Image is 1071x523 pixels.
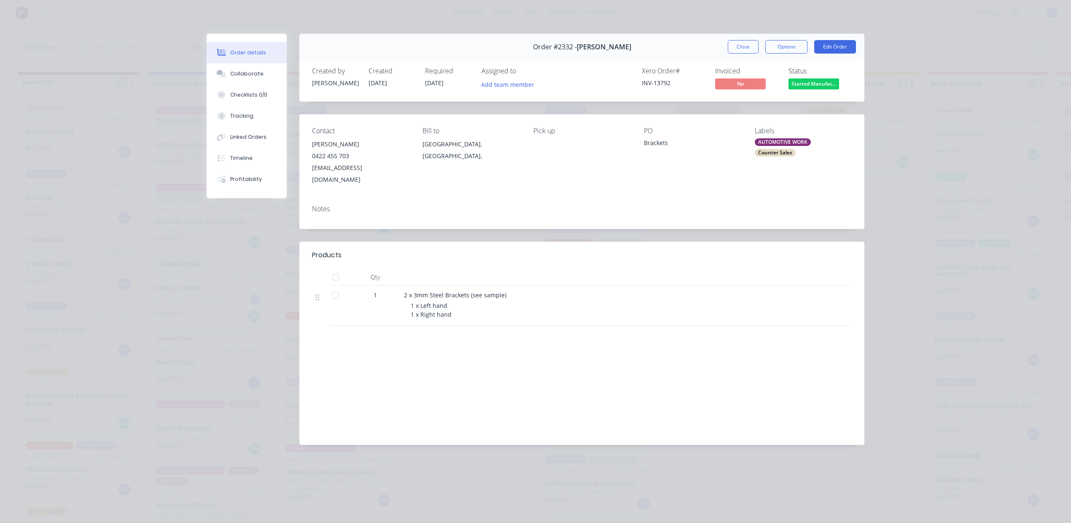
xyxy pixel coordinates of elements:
div: Created [369,67,415,75]
button: Edit Order [814,40,856,54]
span: 2 x 3mm Steel Brackets (see sample) [404,291,506,299]
div: Notes [312,205,852,213]
div: Assigned to [482,67,566,75]
div: Qty [350,269,401,286]
div: [GEOGRAPHIC_DATA], [GEOGRAPHIC_DATA], [422,138,519,162]
span: [DATE] [369,79,387,87]
span: 1 [374,291,377,299]
div: AUTOMOTIVE WORK [755,138,811,146]
button: Checklists 0/0 [207,84,287,105]
iframe: Intercom live chat [1042,494,1063,515]
button: Profitability [207,169,287,190]
div: Profitability [230,175,262,183]
span: Order #2332 - [533,43,577,51]
div: [GEOGRAPHIC_DATA], [GEOGRAPHIC_DATA], [422,138,519,165]
div: [PERSON_NAME] [312,138,409,150]
div: Contact [312,127,409,135]
div: Products [312,250,342,260]
button: Order details [207,42,287,63]
button: Options [765,40,807,54]
div: Tracking [230,112,253,120]
button: Collaborate [207,63,287,84]
div: Counter Sales [755,149,796,156]
button: Started Manufac... [788,78,839,91]
div: [PERSON_NAME]0422 455 703[EMAIL_ADDRESS][DOMAIN_NAME] [312,138,409,186]
div: Order details [230,49,266,57]
div: Created by [312,67,358,75]
span: No [715,78,766,89]
div: Status [788,67,852,75]
div: Bill to [422,127,519,135]
div: 0422 455 703 [312,150,409,162]
div: Checklists 0/0 [230,91,267,99]
div: Timeline [230,154,253,162]
div: Labels [755,127,852,135]
div: Invoiced [715,67,778,75]
span: Started Manufac... [788,78,839,89]
button: Linked Orders [207,127,287,148]
div: Collaborate [230,70,264,78]
span: [PERSON_NAME] [577,43,631,51]
div: Linked Orders [230,133,266,141]
button: Timeline [207,148,287,169]
button: Add team member [477,78,539,90]
div: INV-13792 [642,78,705,87]
span: [DATE] [425,79,444,87]
div: Brackets [644,138,741,150]
button: Close [728,40,759,54]
div: Xero Order # [642,67,705,75]
div: PO [644,127,741,135]
div: [EMAIL_ADDRESS][DOMAIN_NAME] [312,162,409,186]
button: Add team member [482,78,539,90]
div: Required [425,67,471,75]
div: Pick up [533,127,630,135]
div: [PERSON_NAME] [312,78,358,87]
button: Tracking [207,105,287,127]
span: 1 x Left hand 1 x Right hand [411,302,452,318]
